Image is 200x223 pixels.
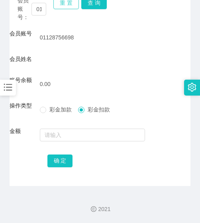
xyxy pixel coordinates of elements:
[6,205,194,213] div: 2021
[3,82,13,92] i: 图标: bars
[10,128,21,134] label: 金额
[10,77,32,83] label: 账号余额
[188,83,196,92] i: 图标: setting
[10,102,32,109] label: 操作类型
[10,30,32,37] label: 会员账号
[40,129,145,141] input: 请输入
[46,106,75,113] span: 彩金加款
[91,206,96,212] i: 图标: copyright
[47,155,73,167] button: 确 定
[40,34,74,41] span: 01128756698
[84,106,113,113] span: 彩金扣款
[31,3,46,16] input: 会员账号
[40,81,51,87] span: 0.00
[10,56,32,62] label: 会员姓名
